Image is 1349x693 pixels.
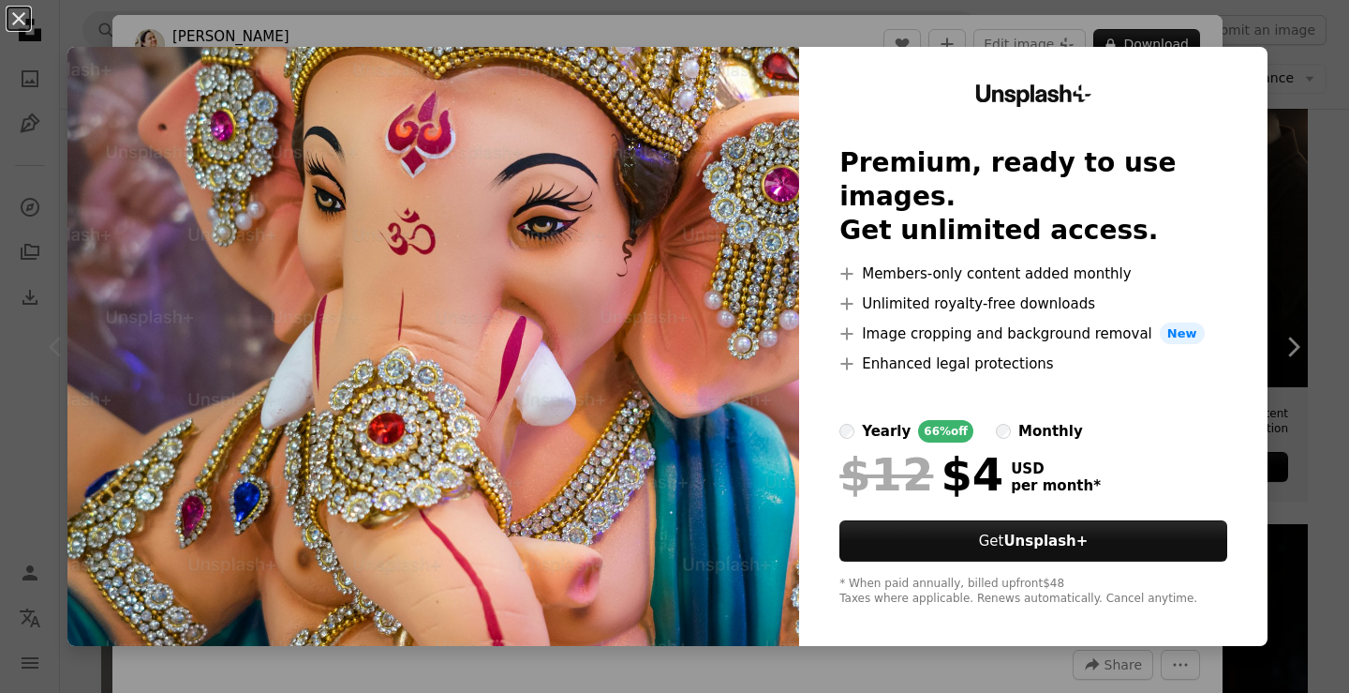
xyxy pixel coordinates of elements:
strong: Unsplash+ [1003,533,1088,550]
span: $12 [839,450,933,499]
button: GetUnsplash+ [839,520,1227,562]
li: Enhanced legal protections [839,353,1227,375]
div: 66% off [918,420,973,443]
input: monthly [996,424,1011,439]
h2: Premium, ready to use images. Get unlimited access. [839,146,1227,248]
div: * When paid annually, billed upfront $48 Taxes where applicable. Renews automatically. Cancel any... [839,577,1227,607]
div: $4 [839,450,1003,499]
li: Image cropping and background removal [839,323,1227,345]
span: New [1160,323,1205,345]
input: yearly66%off [839,424,854,439]
li: Unlimited royalty-free downloads [839,293,1227,315]
li: Members-only content added monthly [839,263,1227,285]
span: per month * [1011,477,1101,494]
div: monthly [1018,420,1083,443]
div: yearly [862,420,911,443]
span: USD [1011,460,1101,477]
